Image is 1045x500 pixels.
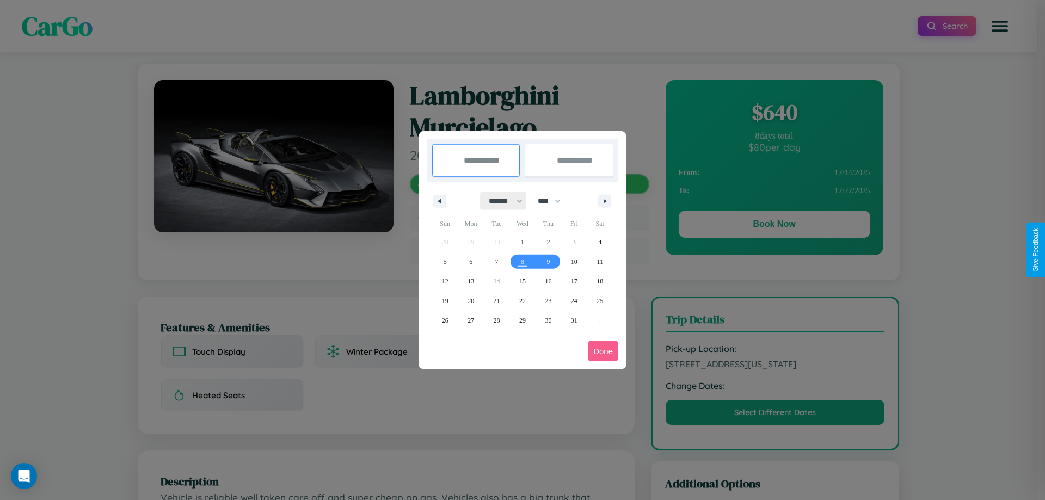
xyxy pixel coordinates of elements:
[468,311,474,330] span: 27
[521,232,524,252] span: 1
[597,291,603,311] span: 25
[442,271,448,291] span: 12
[571,271,577,291] span: 17
[561,271,587,291] button: 17
[519,271,526,291] span: 15
[432,252,458,271] button: 5
[484,311,509,330] button: 28
[458,252,483,271] button: 6
[536,271,561,291] button: 16
[546,252,550,271] span: 9
[573,232,576,252] span: 3
[561,215,587,232] span: Fri
[587,271,613,291] button: 18
[545,291,551,311] span: 23
[458,271,483,291] button: 13
[571,252,577,271] span: 10
[442,291,448,311] span: 19
[561,311,587,330] button: 31
[587,291,613,311] button: 25
[561,252,587,271] button: 10
[484,271,509,291] button: 14
[536,232,561,252] button: 2
[545,271,551,291] span: 16
[545,311,551,330] span: 30
[509,252,535,271] button: 8
[458,215,483,232] span: Mon
[432,215,458,232] span: Sun
[442,311,448,330] span: 26
[458,311,483,330] button: 27
[484,291,509,311] button: 21
[536,291,561,311] button: 23
[571,291,577,311] span: 24
[536,252,561,271] button: 9
[536,311,561,330] button: 30
[1032,228,1040,272] div: Give Feedback
[494,271,500,291] span: 14
[509,291,535,311] button: 22
[11,463,37,489] div: Open Intercom Messenger
[521,252,524,271] span: 8
[432,271,458,291] button: 12
[519,291,526,311] span: 22
[468,291,474,311] span: 20
[587,252,613,271] button: 11
[546,232,550,252] span: 2
[495,252,499,271] span: 7
[458,291,483,311] button: 20
[484,252,509,271] button: 7
[494,291,500,311] span: 21
[597,271,603,291] span: 18
[571,311,577,330] span: 31
[432,311,458,330] button: 26
[509,311,535,330] button: 29
[597,252,603,271] span: 11
[519,311,526,330] span: 29
[469,252,472,271] span: 6
[468,271,474,291] span: 13
[444,252,447,271] span: 5
[432,291,458,311] button: 19
[509,271,535,291] button: 15
[561,291,587,311] button: 24
[587,215,613,232] span: Sat
[494,311,500,330] span: 28
[598,232,601,252] span: 4
[561,232,587,252] button: 3
[484,215,509,232] span: Tue
[587,232,613,252] button: 4
[536,215,561,232] span: Thu
[509,215,535,232] span: Wed
[509,232,535,252] button: 1
[588,341,618,361] button: Done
